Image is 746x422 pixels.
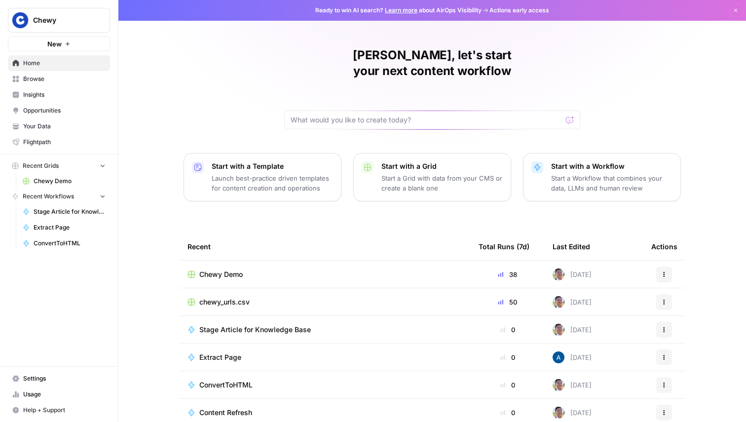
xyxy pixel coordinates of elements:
a: Stage Article for Knowledge Base [18,204,110,220]
img: 99f2gcj60tl1tjps57nny4cf0tt1 [553,379,564,391]
div: Recent [187,233,463,260]
span: Insights [23,90,106,99]
span: Actions early access [489,6,549,15]
span: Home [23,59,106,68]
img: he81ibor8lsei4p3qvg4ugbvimgp [553,351,564,363]
a: Chewy Demo [18,173,110,189]
button: Help + Support [8,402,110,418]
img: 99f2gcj60tl1tjps57nny4cf0tt1 [553,296,564,308]
span: Flightpath [23,138,106,147]
a: ConvertToHTML [187,380,463,390]
button: Recent Grids [8,158,110,173]
a: Usage [8,386,110,402]
div: 38 [479,269,537,279]
span: Extract Page [34,223,106,232]
a: ConvertToHTML [18,235,110,251]
span: Content Refresh [199,408,252,418]
div: [DATE] [553,296,592,308]
div: Last Edited [553,233,590,260]
a: Chewy Demo [187,269,463,279]
a: Stage Article for Knowledge Base [187,325,463,335]
div: [DATE] [553,351,592,363]
img: Chewy Logo [11,11,29,29]
span: Stage Article for Knowledge Base [199,325,311,335]
span: Your Data [23,122,106,131]
button: Workspace: Chewy [8,8,110,33]
a: Settings [8,371,110,386]
button: Recent Workflows [8,189,110,204]
p: Start with a Workflow [551,161,672,171]
span: Chewy Demo [199,269,243,279]
div: [DATE] [553,324,592,336]
img: 99f2gcj60tl1tjps57nny4cf0tt1 [553,407,564,419]
button: Start with a GridStart a Grid with data from your CMS or create a blank one [353,153,511,201]
button: Start with a WorkflowStart a Workflow that combines your data, LLMs and human review [523,153,681,201]
span: Usage [23,390,106,399]
a: Extract Page [18,220,110,235]
span: New [47,39,62,49]
p: Start a Grid with data from your CMS or create a blank one [381,173,503,193]
span: Settings [23,374,106,383]
div: 0 [479,352,537,362]
a: Learn more [385,6,417,14]
span: ConvertToHTML [34,239,106,248]
button: New [8,37,110,51]
span: Stage Article for Knowledge Base [34,207,106,216]
div: [DATE] [553,379,592,391]
span: Recent Workflows [23,192,74,201]
div: 0 [479,325,537,335]
span: Help + Support [23,406,106,415]
input: What would you like to create today? [291,115,562,125]
button: Start with a TemplateLaunch best-practice driven templates for content creation and operations [184,153,341,201]
span: Extract Page [199,352,241,362]
span: Browse [23,75,106,83]
span: Ready to win AI search? about AirOps Visibility [315,6,482,15]
img: 99f2gcj60tl1tjps57nny4cf0tt1 [553,324,564,336]
a: Home [8,55,110,71]
span: Chewy Demo [34,177,106,186]
span: Opportunities [23,106,106,115]
p: Start a Workflow that combines your data, LLMs and human review [551,173,672,193]
span: Recent Grids [23,161,59,170]
span: ConvertToHTML [199,380,253,390]
a: Insights [8,87,110,103]
div: Total Runs (7d) [479,233,529,260]
p: Start with a Template [212,161,333,171]
a: Extract Page [187,352,463,362]
a: Flightpath [8,134,110,150]
div: 0 [479,380,537,390]
a: chewy_urls.csv [187,297,463,307]
a: Your Data [8,118,110,134]
span: Chewy [33,15,93,25]
p: Start with a Grid [381,161,503,171]
div: Actions [651,233,677,260]
a: Browse [8,71,110,87]
div: [DATE] [553,269,592,280]
p: Launch best-practice driven templates for content creation and operations [212,173,333,193]
a: Opportunities [8,103,110,118]
div: [DATE] [553,407,592,419]
h1: [PERSON_NAME], let's start your next content workflow [284,47,580,79]
div: 0 [479,408,537,418]
img: 99f2gcj60tl1tjps57nny4cf0tt1 [553,269,564,280]
div: 50 [479,297,537,307]
a: Content Refresh [187,408,463,418]
span: chewy_urls.csv [199,297,250,307]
